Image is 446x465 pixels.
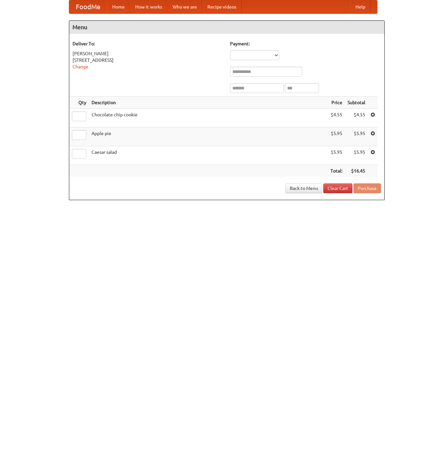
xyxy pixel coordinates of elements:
[130,0,167,13] a: How it works
[230,40,381,47] h5: Payment:
[89,97,328,109] th: Description
[328,128,345,146] td: $5.95
[69,21,384,34] h4: Menu
[328,146,345,165] td: $5.95
[167,0,202,13] a: Who we are
[323,183,352,193] a: Clear Cart
[345,109,368,128] td: $4.55
[328,97,345,109] th: Price
[328,165,345,177] th: Total:
[73,64,88,69] a: Change
[69,97,89,109] th: Qty
[286,183,322,193] a: Back to Menu
[345,165,368,177] th: $16.45
[350,0,371,13] a: Help
[202,0,242,13] a: Recipe videos
[89,128,328,146] td: Apple pie
[345,128,368,146] td: $5.95
[345,97,368,109] th: Subtotal
[73,57,223,63] div: [STREET_ADDRESS]
[345,146,368,165] td: $5.95
[89,146,328,165] td: Caesar salad
[73,40,223,47] h5: Deliver To:
[353,183,381,193] button: Purchase
[69,0,107,13] a: FoodMe
[89,109,328,128] td: Chocolate chip cookie
[73,50,223,57] div: [PERSON_NAME]
[107,0,130,13] a: Home
[328,109,345,128] td: $4.55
